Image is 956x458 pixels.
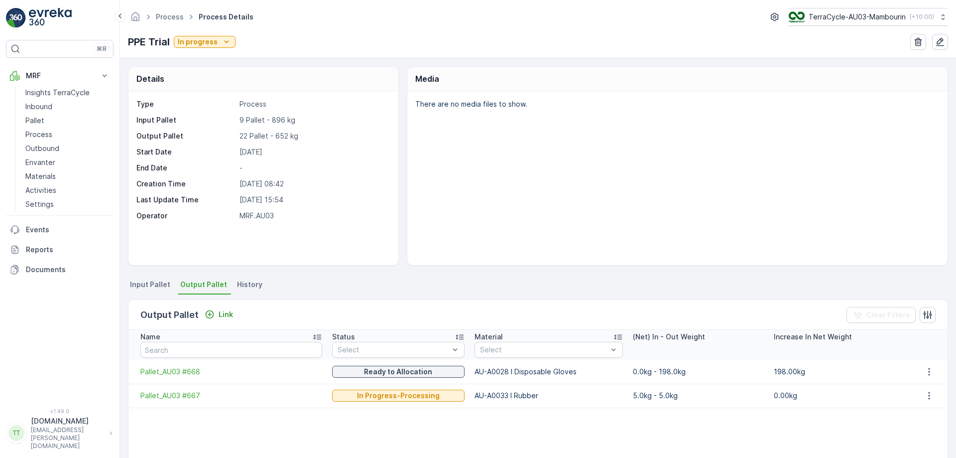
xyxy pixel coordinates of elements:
p: Name [140,332,160,342]
p: Inbound [25,102,52,112]
a: Materials [21,169,114,183]
p: Events [26,225,110,235]
img: logo_light-DOdMpM7g.png [29,8,72,28]
p: MRF [26,71,94,81]
p: Process [25,130,52,140]
a: Homepage [130,15,141,23]
p: Creation Time [136,179,236,189]
p: Reports [26,245,110,255]
td: AU-A0033 I Rubber [470,384,628,408]
a: Pallet [21,114,114,128]
p: PPE Trial [128,34,170,49]
span: Input Pallet [130,280,170,290]
p: Documents [26,265,110,275]
p: Input Pallet [136,115,236,125]
p: Materials [25,171,56,181]
p: Output Pallet [140,308,199,322]
p: Operator [136,211,236,221]
p: Media [415,73,439,85]
p: Type [136,99,236,109]
p: Start Date [136,147,236,157]
p: Details [136,73,164,85]
a: Process [156,12,184,21]
p: Envanter [25,157,55,167]
input: Search [140,342,322,358]
p: [DATE] [239,147,388,157]
p: Pallet [25,116,44,126]
p: Process [239,99,388,109]
p: 22 Pallet - 652 kg [239,131,388,141]
td: 0.0kg - 198.0kg [628,360,769,384]
a: Pallet_AU03 #668 [140,367,322,377]
p: Output Pallet [136,131,236,141]
button: Clear Filters [846,307,916,323]
button: TT[DOMAIN_NAME][EMAIL_ADDRESS][PERSON_NAME][DOMAIN_NAME] [6,416,114,450]
p: Ready to Allocation [364,367,432,377]
p: Clear Filters [866,310,910,320]
p: [DATE] 08:42 [239,179,388,189]
a: Reports [6,240,114,260]
div: TT [8,425,24,441]
p: Select [480,345,607,355]
a: Pallet_AU03 #667 [140,391,322,401]
span: Process Details [197,12,255,22]
p: Outbound [25,144,59,153]
p: - [239,163,388,173]
a: Process [21,128,114,142]
p: Status [332,332,355,342]
p: In Progress-Processing [357,391,440,401]
p: ( +10:00 ) [910,13,934,21]
button: In progress [174,36,236,48]
button: Link [201,308,237,320]
p: End Date [136,163,236,173]
img: logo [6,8,26,28]
td: 198.00kg [769,360,910,384]
a: Activities [21,183,114,197]
p: Activities [25,185,56,195]
p: TerraCycle-AU03-Mambourin [809,12,906,22]
p: ⌘B [97,45,107,53]
td: 0.00kg [769,384,910,408]
button: MRF [6,66,114,86]
a: Insights TerraCycle [21,86,114,100]
a: Events [6,220,114,240]
td: AU-A0028 I Disposable Gloves [470,360,628,384]
p: Material [475,332,503,342]
a: Inbound [21,100,114,114]
img: image_D6FFc8H.png [789,11,805,22]
p: MRF.AU03 [239,211,388,221]
p: 9 Pallet - 896 kg [239,115,388,125]
button: TerraCycle-AU03-Mambourin(+10:00) [789,8,948,26]
p: Last Update Time [136,195,236,205]
p: Select [338,345,449,355]
td: 5.0kg - 5.0kg [628,384,769,408]
p: Link [219,309,233,319]
span: History [237,280,262,290]
p: In progress [178,37,218,47]
a: Outbound [21,142,114,155]
p: Settings [25,199,54,209]
p: (Net) In - Out Weight [633,332,705,342]
a: Envanter [21,155,114,169]
button: Ready to Allocation [332,366,465,378]
a: Settings [21,197,114,211]
p: [EMAIL_ADDRESS][PERSON_NAME][DOMAIN_NAME] [31,426,105,450]
a: Documents [6,260,114,280]
p: Insights TerraCycle [25,88,90,98]
span: Output Pallet [180,280,227,290]
button: In Progress-Processing [332,390,465,402]
p: Increase In Net Weight [774,332,852,342]
span: v 1.49.0 [6,408,114,414]
p: [DOMAIN_NAME] [31,416,105,426]
p: [DATE] 15:54 [239,195,388,205]
p: There are no media files to show. [415,99,937,109]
